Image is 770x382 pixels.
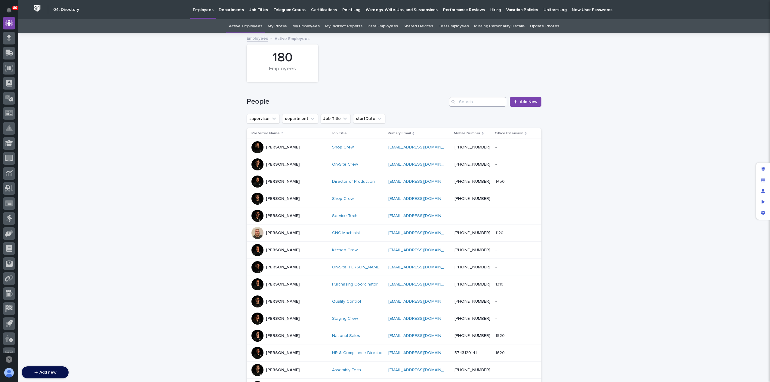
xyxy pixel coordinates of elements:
[388,351,456,355] a: [EMAIL_ADDRESS][DOMAIN_NAME]
[266,179,300,184] p: [PERSON_NAME]
[266,145,300,150] p: [PERSON_NAME]
[758,197,768,207] div: Preview as
[247,259,541,276] tr: [PERSON_NAME]On-Site [PERSON_NAME] [EMAIL_ADDRESS][DOMAIN_NAME] [PHONE_NUMBER]--
[758,186,768,197] div: Manage users
[332,265,380,270] a: On-Site [PERSON_NAME]
[44,76,77,82] span: Onboarding Call
[388,179,456,184] a: [EMAIL_ADDRESS][DOMAIN_NAME]
[332,145,354,150] a: Shop Crew
[251,130,280,137] p: Preferred Name
[454,282,490,286] a: [PHONE_NUMBER]
[495,246,498,253] p: -
[229,19,262,33] a: Active Employees
[495,349,506,356] p: 1620
[530,19,559,33] a: Update Photos
[388,299,456,304] a: [EMAIL_ADDRESS][DOMAIN_NAME]
[247,293,541,310] tr: [PERSON_NAME]Quality Control [EMAIL_ADDRESS][DOMAIN_NAME] [PHONE_NUMBER]--
[454,334,490,338] a: [PHONE_NUMBER]
[6,76,11,81] div: 📖
[332,316,358,321] a: Staging Crew
[247,190,541,207] tr: [PERSON_NAME]Shop Crew [EMAIL_ADDRESS][DOMAIN_NAME] [PHONE_NUMBER]--
[758,175,768,186] div: Manage fields and data
[388,214,456,218] a: [EMAIL_ADDRESS][DOMAIN_NAME]
[495,130,523,137] p: Office Extension
[388,162,456,167] a: [EMAIL_ADDRESS][DOMAIN_NAME]
[495,212,498,219] p: -
[474,19,525,33] a: Missing Personality Details
[454,130,480,137] p: Mobile Number
[6,93,17,104] img: 1736555164131-43832dd5-751b-4058-ba23-39d91318e5a0
[12,76,33,82] span: Help Docs
[268,19,287,33] a: My Profile
[332,196,354,201] a: Shop Crew
[332,299,361,304] a: Quality Control
[266,265,300,270] p: [PERSON_NAME]
[495,315,498,321] p: -
[4,73,35,84] a: 📖Help Docs
[332,179,375,184] a: Director of Production
[282,114,318,124] button: department
[38,76,42,81] div: 🔗
[332,231,360,236] a: CNC Machinist
[331,130,347,137] p: Job Title
[22,366,69,378] button: Add new
[439,19,469,33] a: Test Employees
[495,195,498,201] p: -
[35,73,79,84] a: 🔗Onboarding Call
[42,111,73,116] a: Powered byPylon
[495,178,506,184] p: 1450
[247,242,541,259] tr: [PERSON_NAME]Kitchen Crew [EMAIL_ADDRESS][DOMAIN_NAME] [PHONE_NUMBER]--
[388,368,456,372] a: [EMAIL_ADDRESS][DOMAIN_NAME]
[495,366,498,373] p: -
[353,114,385,124] button: startDate
[388,316,456,321] a: [EMAIL_ADDRESS][DOMAIN_NAME]
[292,19,319,33] a: My Employees
[275,35,310,41] p: Active Employees
[20,99,84,104] div: We're offline, we will be back soon!
[454,316,490,321] a: [PHONE_NUMBER]
[449,97,506,107] div: Search
[495,332,506,338] p: 1920
[454,197,490,201] a: [PHONE_NUMBER]
[60,111,73,116] span: Pylon
[332,333,360,338] a: National Sales
[325,19,362,33] a: My Indirect Reports
[247,35,268,41] a: Employees
[454,368,490,372] a: [PHONE_NUMBER]
[388,145,456,149] a: [EMAIL_ADDRESS][DOMAIN_NAME]
[495,298,498,304] p: -
[332,350,383,356] a: HR & Compliance Director
[266,162,300,167] p: [PERSON_NAME]
[247,207,541,225] tr: [PERSON_NAME]Service Tech [EMAIL_ADDRESS][DOMAIN_NAME] --
[257,66,308,78] div: Employees
[510,97,541,107] a: Add New
[495,161,498,167] p: -
[454,248,490,252] a: [PHONE_NUMBER]
[32,3,43,14] img: Workspace Logo
[3,353,15,366] button: Open support chat
[266,299,300,304] p: [PERSON_NAME]
[332,368,361,373] a: Assembly Tech
[388,248,456,252] a: [EMAIL_ADDRESS][DOMAIN_NAME]
[247,139,541,156] tr: [PERSON_NAME]Shop Crew [EMAIL_ADDRESS][DOMAIN_NAME] [PHONE_NUMBER]--
[495,229,505,236] p: 1120
[495,281,505,287] p: 1310
[454,299,490,304] a: [PHONE_NUMBER]
[3,4,15,16] button: Notifications
[388,231,456,235] a: [EMAIL_ADDRESS][DOMAIN_NAME]
[247,310,541,327] tr: [PERSON_NAME]Staging Crew [EMAIL_ADDRESS][DOMAIN_NAME] [PHONE_NUMBER]--
[388,265,456,269] a: [EMAIL_ADDRESS][DOMAIN_NAME]
[13,6,17,10] p: 80
[388,130,411,137] p: Primary Email
[266,231,300,236] p: [PERSON_NAME]
[247,362,541,379] tr: [PERSON_NAME]Assembly Tech [EMAIL_ADDRESS][DOMAIN_NAME] [PHONE_NUMBER]--
[266,333,300,338] p: [PERSON_NAME]
[332,162,358,167] a: On-Site Crew
[102,95,109,102] button: Start new chat
[247,276,541,293] tr: [PERSON_NAME]Purchasing Coordinator [EMAIL_ADDRESS][DOMAIN_NAME] [PHONE_NUMBER]13101310
[247,114,280,124] button: supervisor
[332,282,378,287] a: Purchasing Coordinator
[758,164,768,175] div: Edit layout
[257,50,308,65] div: 180
[20,93,99,99] div: Start new chat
